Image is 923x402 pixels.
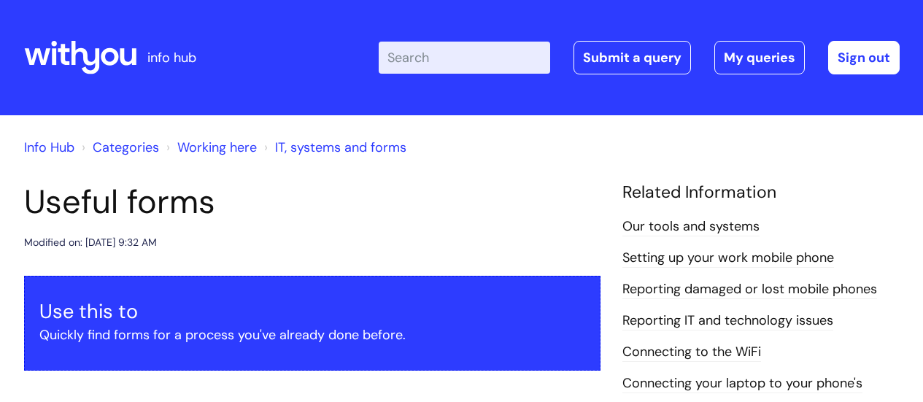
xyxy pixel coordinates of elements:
h1: Useful forms [24,182,600,222]
a: Submit a query [574,41,691,74]
a: Working here [177,139,257,156]
a: Setting up your work mobile phone [622,249,834,268]
div: | - [379,41,900,74]
a: Info Hub [24,139,74,156]
a: Categories [93,139,159,156]
input: Search [379,42,550,74]
a: Our tools and systems [622,217,760,236]
div: Modified on: [DATE] 9:32 AM [24,233,157,252]
p: info hub [147,46,196,69]
h4: Related Information [622,182,900,203]
h3: Use this to [39,300,585,323]
a: Reporting IT and technology issues [622,312,833,331]
a: Reporting damaged or lost mobile phones [622,280,877,299]
a: My queries [714,41,805,74]
p: Quickly find forms for a process you've already done before. [39,323,585,347]
li: Working here [163,136,257,159]
li: IT, systems and forms [260,136,406,159]
li: Solution home [78,136,159,159]
a: Sign out [828,41,900,74]
a: IT, systems and forms [275,139,406,156]
a: Connecting to the WiFi [622,343,761,362]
